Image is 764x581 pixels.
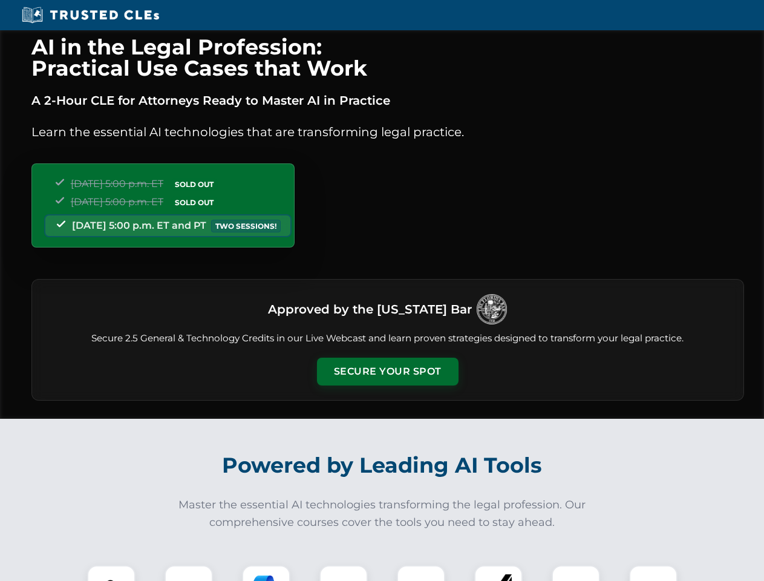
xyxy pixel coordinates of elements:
span: [DATE] 5:00 p.m. ET [71,196,163,208]
p: Learn the essential AI technologies that are transforming legal practice. [31,122,744,142]
span: SOLD OUT [171,178,218,191]
p: A 2-Hour CLE for Attorneys Ready to Master AI in Practice [31,91,744,110]
p: Secure 2.5 General & Technology Credits in our Live Webcast and learn proven strategies designed ... [47,332,729,346]
p: Master the essential AI technologies transforming the legal profession. Our comprehensive courses... [171,496,594,531]
img: Trusted CLEs [18,6,163,24]
h2: Powered by Leading AI Tools [47,444,717,487]
img: Logo [477,294,507,324]
h1: AI in the Legal Profession: Practical Use Cases that Work [31,36,744,79]
span: SOLD OUT [171,196,218,209]
button: Secure Your Spot [317,358,459,386]
span: [DATE] 5:00 p.m. ET [71,178,163,189]
h3: Approved by the [US_STATE] Bar [268,298,472,320]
